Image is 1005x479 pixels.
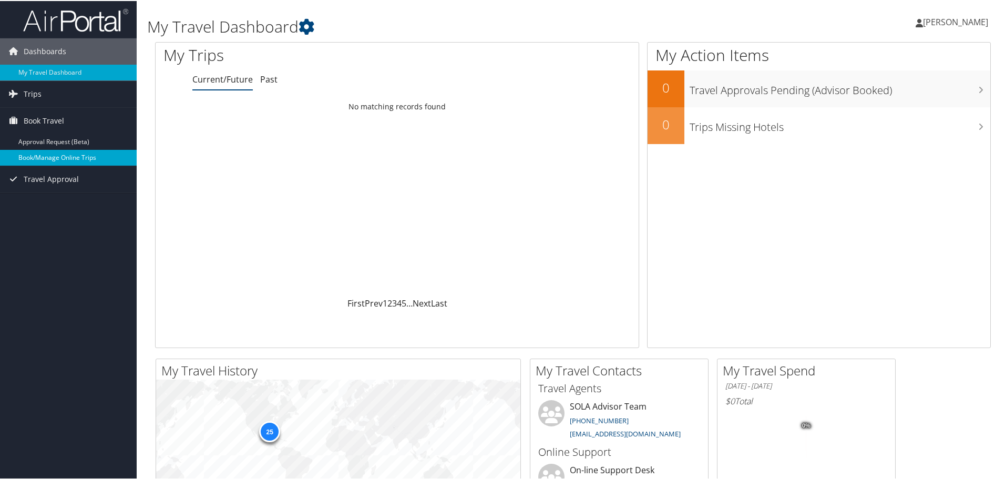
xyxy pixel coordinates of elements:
a: 4 [397,297,402,308]
a: 5 [402,297,406,308]
a: 0Trips Missing Hotels [648,106,990,143]
span: … [406,297,413,308]
a: Current/Future [192,73,253,84]
a: Prev [365,297,383,308]
h1: My Travel Dashboard [147,15,715,37]
img: airportal-logo.png [23,7,128,32]
a: [EMAIL_ADDRESS][DOMAIN_NAME] [570,428,681,437]
a: 1 [383,297,387,308]
a: Next [413,297,431,308]
h2: 0 [648,78,684,96]
td: No matching records found [156,96,639,115]
div: 25 [259,420,280,441]
span: Book Travel [24,107,64,133]
a: First [347,297,365,308]
span: Travel Approval [24,165,79,191]
h6: Total [725,394,887,406]
a: 0Travel Approvals Pending (Advisor Booked) [648,69,990,106]
h2: My Travel Spend [723,361,895,379]
h2: 0 [648,115,684,133]
span: [PERSON_NAME] [923,15,988,27]
span: Trips [24,80,42,106]
h1: My Action Items [648,43,990,65]
a: 2 [387,297,392,308]
a: [PERSON_NAME] [916,5,999,37]
a: Last [431,297,447,308]
h3: Travel Approvals Pending (Advisor Booked) [690,77,990,97]
a: 3 [392,297,397,308]
h3: Travel Agents [538,380,700,395]
a: [PHONE_NUMBER] [570,415,629,424]
h2: My Travel Contacts [536,361,708,379]
a: Past [260,73,278,84]
tspan: 0% [802,422,811,428]
span: $0 [725,394,735,406]
h2: My Travel History [161,361,520,379]
h6: [DATE] - [DATE] [725,380,887,390]
li: SOLA Advisor Team [533,399,705,442]
span: Dashboards [24,37,66,64]
h3: Trips Missing Hotels [690,114,990,134]
h3: Online Support [538,444,700,458]
h1: My Trips [163,43,429,65]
